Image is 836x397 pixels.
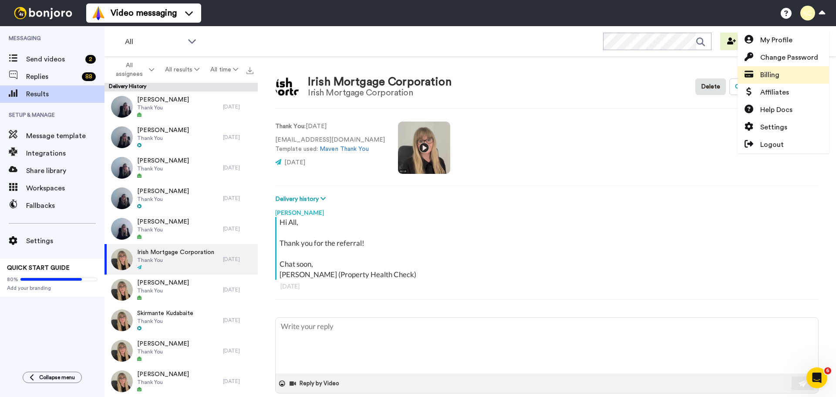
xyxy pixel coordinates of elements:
[205,62,244,78] button: All time
[104,214,258,244] a: [PERSON_NAME]Thank You[DATE]
[760,52,818,63] span: Change Password
[246,67,253,74] img: export.svg
[82,72,96,81] div: 88
[26,71,78,82] span: Replies
[223,225,253,232] div: [DATE]
[111,187,133,209] img: 8666ad6e-a8e3-4e99-ad2b-71999f8ae87c-thumb.jpg
[137,248,214,257] span: Irish Mortgage Corporation
[111,248,133,270] img: fe797784-43d5-4e17-9aab-e62fb8eb9173-thumb.jpg
[111,279,133,301] img: 21a2d588-30c2-4b88-9dee-b6a9bf521bbd-thumb.jpg
[275,136,385,154] p: [EMAIL_ADDRESS][DOMAIN_NAME] Template used:
[111,309,133,331] img: a1f0768a-fe11-45f6-9021-66407d0ec384-thumb.jpg
[137,318,193,325] span: Thank You
[26,89,104,99] span: Results
[824,367,831,374] span: 6
[111,218,133,240] img: 9f41d0ab-b5df-43f4-a382-801c59726919-thumb.jpg
[760,87,789,98] span: Affiliates
[106,58,159,82] button: All assignees
[137,379,189,386] span: Thank You
[137,135,189,142] span: Thank You
[26,200,104,211] span: Fallbacks
[289,377,342,390] button: Reply by Video
[275,204,819,217] div: [PERSON_NAME]
[26,166,104,176] span: Share library
[104,122,258,153] a: [PERSON_NAME]Thank You[DATE]
[104,92,258,122] a: [PERSON_NAME]Thank You[DATE]
[223,164,253,171] div: [DATE]
[7,265,70,271] span: QUICK START GUIDE
[720,33,763,50] button: Invite
[137,348,189,355] span: Thank You
[223,256,253,263] div: [DATE]
[137,287,189,294] span: Thank You
[275,194,328,204] button: Delivery history
[104,244,258,275] a: Irish Mortgage CorporationThank You[DATE]
[760,139,784,150] span: Logout
[111,126,133,148] img: 9edab4fa-ce7a-443b-b806-9316ca9eb71c-thumb.jpg
[137,95,189,104] span: [PERSON_NAME]
[275,123,304,129] strong: Thank You
[111,370,133,392] img: 41ad4849-a49f-4a68-b33f-18792d1d7129-thumb.jpg
[23,372,82,383] button: Collapse menu
[39,374,75,381] span: Collapse menu
[223,103,253,110] div: [DATE]
[111,340,133,362] img: f59d1736-d079-4953-9f8c-413ba76a8f4f-thumb.jpg
[104,366,258,397] a: [PERSON_NAME]Thank You[DATE]
[223,286,253,293] div: [DATE]
[137,126,189,135] span: [PERSON_NAME]
[320,146,369,152] a: Maven Thank You
[284,159,305,166] span: [DATE]
[695,78,726,95] button: Delete
[137,339,189,348] span: [PERSON_NAME]
[104,305,258,336] a: Skirmante KudabaiteThank You[DATE]
[137,156,189,165] span: [PERSON_NAME]
[104,336,258,366] a: [PERSON_NAME]Thank You[DATE]
[244,63,256,76] button: Export all results that match these filters now.
[738,119,829,136] a: Settings
[111,7,177,19] span: Video messaging
[223,347,253,354] div: [DATE]
[280,217,816,280] div: Hi All, Thank you for the referral! Chat soon, [PERSON_NAME] (Property Health Check)
[85,55,96,64] div: 2
[137,104,189,111] span: Thank You
[738,101,829,119] a: Help Docs
[738,84,829,101] a: Affiliates
[280,282,813,291] div: [DATE]
[7,285,98,292] span: Add your branding
[112,61,147,78] span: All assignees
[26,54,82,64] span: Send videos
[223,317,253,324] div: [DATE]
[125,37,183,47] span: All
[104,83,258,92] div: Delivery History
[137,196,189,203] span: Thank You
[738,49,829,66] a: Change Password
[104,153,258,183] a: [PERSON_NAME]Thank You[DATE]
[738,66,829,84] a: Billing
[799,380,808,387] img: send-white.svg
[308,88,452,98] div: Irish Mortgage Corporation
[26,236,104,246] span: Settings
[137,165,189,172] span: Thank You
[10,7,76,19] img: bj-logo-header-white.svg
[738,31,829,49] a: My Profile
[275,75,299,99] img: Image of Irish Mortgage Corporation
[729,78,777,95] button: Open original
[104,183,258,214] a: [PERSON_NAME]Thank You[DATE]
[26,148,104,159] span: Integrations
[137,187,189,196] span: [PERSON_NAME]
[738,136,829,153] a: Logout
[91,6,105,20] img: vm-color.svg
[806,367,827,388] iframe: Intercom live chat
[760,105,792,115] span: Help Docs
[111,96,133,118] img: 4c421197-8b9b-47a9-904c-2767e8cbd0f0-thumb.jpg
[137,217,189,226] span: [PERSON_NAME]
[137,226,189,233] span: Thank You
[26,131,104,141] span: Message template
[275,122,385,131] p: : [DATE]
[7,276,18,283] span: 80%
[137,370,189,379] span: [PERSON_NAME]
[137,309,193,318] span: Skirmante Kudabaite
[137,257,214,264] span: Thank You
[223,378,253,385] div: [DATE]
